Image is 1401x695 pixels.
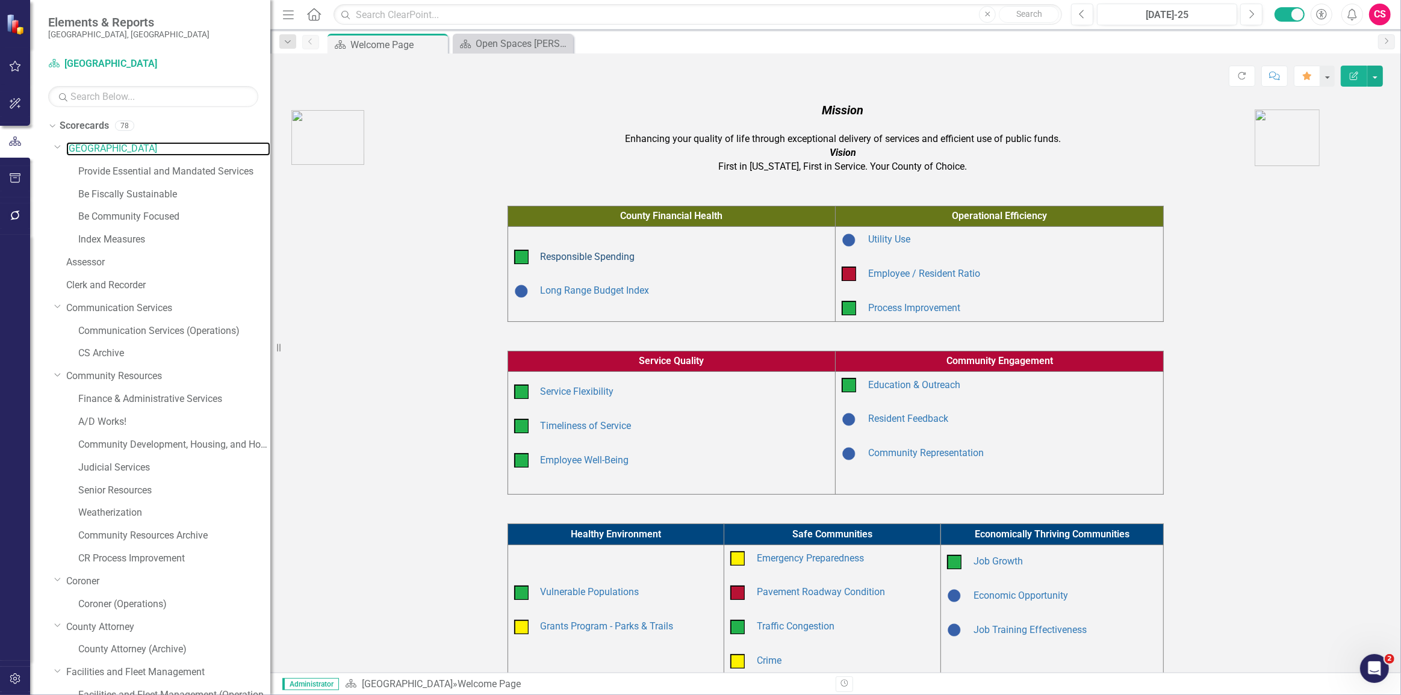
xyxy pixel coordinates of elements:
a: Community Development, Housing, and Homeless Services [78,438,270,452]
div: » [345,678,827,691]
img: AC_Logo.png [291,110,364,165]
a: Emergency Preparedness [757,552,864,564]
a: Education & Outreach [868,379,960,391]
img: Caution [730,551,745,566]
a: Assessor [66,256,270,270]
button: [DATE]-25 [1097,4,1237,25]
a: Resident Feedback [868,413,948,424]
a: [GEOGRAPHIC_DATA] [362,678,453,690]
a: Employee / Resident Ratio [868,268,980,279]
a: Job Training Effectiveness [974,624,1087,635]
img: On Target [514,453,529,468]
a: Service Flexibility [541,386,614,397]
a: Scorecards [60,119,109,133]
a: Job Growth [974,555,1023,567]
a: Coroner [66,575,270,588]
img: Caution [514,620,529,634]
a: Facilities and Fleet Management [66,666,270,679]
td: Enhancing your quality of life through exceptional delivery of services and efficient use of publ... [434,99,1251,177]
img: On Target [947,555,961,569]
a: Community Representation [868,447,984,459]
a: [GEOGRAPHIC_DATA] [48,57,199,71]
span: Healthy Environment [571,528,661,540]
span: Safe Communities [792,528,872,540]
iframe: Intercom live chat [1360,654,1389,683]
img: Baselining [842,446,856,461]
button: Search [999,6,1059,23]
a: Economic Opportunity [974,590,1068,601]
img: Baselining [842,412,856,427]
span: Economically Thriving Communities [975,528,1129,540]
a: CR Process Improvement [78,552,270,566]
img: Baselining [514,284,529,298]
img: ClearPoint Strategy [6,14,27,35]
a: Vulnerable Populations [541,586,639,598]
span: Service Quality [639,355,704,366]
img: On Target [730,620,745,634]
img: On Target [514,385,529,399]
img: AA%20logo.png [1255,110,1320,166]
input: Search ClearPoint... [334,4,1062,25]
img: Baselining [842,233,856,247]
a: Clerk and Recorder [66,279,270,292]
a: Provide Essential and Mandated Services [78,165,270,179]
img: On Target [514,419,529,433]
a: Coroner (Operations) [78,598,270,611]
a: Process Improvement [868,302,960,314]
input: Search Below... [48,86,258,107]
a: Responsible Spending [541,251,635,262]
a: Senior Resources [78,484,270,498]
a: Finance & Administrative Services [78,392,270,406]
a: Utility Use [868,233,910,245]
div: Open Spaces [PERSON_NAME] Report [476,36,570,51]
span: Administrator [282,678,339,690]
span: Search [1016,9,1042,19]
img: Baselining [947,588,961,603]
span: Elements & Reports [48,15,210,29]
a: Communication Services [66,301,270,315]
div: 78 [115,121,134,131]
a: Communication Services (Operations) [78,324,270,338]
em: Mission [822,103,864,117]
a: County Attorney [66,620,270,634]
a: Weatherization [78,506,270,520]
a: Community Resources [66,369,270,383]
img: Below Plan [842,267,856,281]
a: Index Measures [78,233,270,247]
div: [DATE]-25 [1101,8,1233,22]
a: Grants Program - Parks & Trails [541,620,674,632]
img: On Target [514,250,529,264]
a: Pavement Roadway Condition [757,586,885,598]
a: Be Community Focused [78,210,270,224]
a: Traffic Congestion [757,620,834,632]
img: Below Plan [730,585,745,600]
span: County Financial Health [621,210,723,221]
a: Employee Well-Being [541,454,629,466]
em: Vision [830,147,856,158]
a: [GEOGRAPHIC_DATA] [66,142,270,156]
a: Open Spaces [PERSON_NAME] Report [456,36,570,51]
img: Caution [730,654,745,669]
img: On Target [842,378,856,392]
span: Community Engagement [946,355,1053,366]
a: County Attorney (Archive) [78,643,270,656]
div: Welcome Page [350,37,445,52]
span: 2 [1385,654,1394,664]
img: On Target [514,585,529,600]
div: Welcome Page [458,678,521,690]
span: Operational Efficiency [952,210,1047,221]
a: A/D Works! [78,415,270,429]
a: Long Range Budget Index [541,285,650,296]
button: CS [1369,4,1391,25]
a: CS Archive [78,347,270,360]
a: Timeliness of Service [541,420,632,431]
img: Baselining [947,623,961,637]
a: Crime [757,655,781,666]
a: Community Resources Archive [78,529,270,543]
a: Judicial Services [78,461,270,475]
small: [GEOGRAPHIC_DATA], [GEOGRAPHIC_DATA] [48,29,210,39]
img: On Target [842,301,856,315]
a: Be Fiscally Sustainable [78,188,270,202]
